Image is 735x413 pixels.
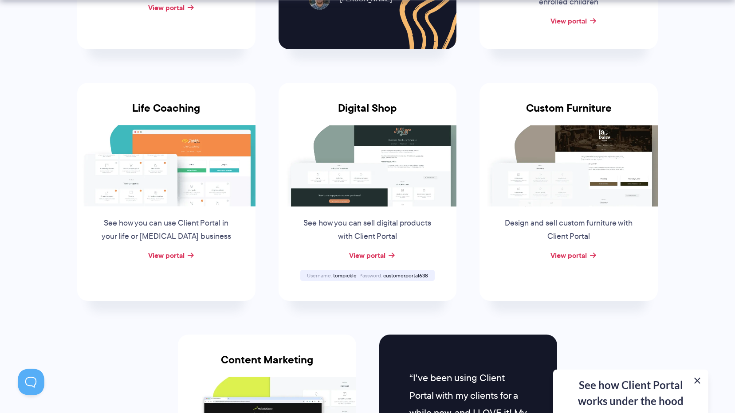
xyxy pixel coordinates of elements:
h3: Content Marketing [178,354,356,377]
h3: Life Coaching [77,102,255,125]
h3: Custom Furniture [480,102,658,125]
span: customerportal638 [383,272,428,279]
iframe: Toggle Customer Support [18,369,44,395]
a: View portal [550,16,587,26]
span: Password [359,272,382,279]
h3: Digital Shop [279,102,457,125]
span: Username [307,272,332,279]
a: View portal [148,250,185,261]
p: See how you can sell digital products with Client Portal [300,217,435,243]
p: See how you can use Client Portal in your life or [MEDICAL_DATA] business [99,217,234,243]
p: Design and sell custom furniture with Client Portal [501,217,636,243]
span: tompickle [333,272,357,279]
a: View portal [550,250,587,261]
a: View portal [148,2,185,13]
a: View portal [349,250,385,261]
